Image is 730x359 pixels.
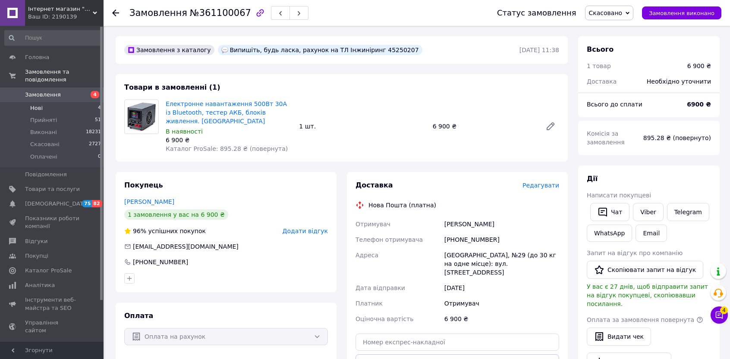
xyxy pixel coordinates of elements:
[443,311,561,327] div: 6 900 ₴
[166,145,288,152] span: Каталог ProSale: 895.28 ₴ (повернута)
[587,101,642,108] span: Всього до сплати
[124,83,220,91] span: Товари в замовленні (1)
[30,128,57,136] span: Виконані
[25,91,61,99] span: Замовлення
[587,250,683,256] span: Запит на відгук про компанію
[587,130,625,146] span: Комісія за замовлення
[587,175,598,183] span: Дії
[587,45,614,53] span: Всього
[125,101,158,133] img: Електронне навантаження 500Вт 30А із Bluetooth, тестер АКБ, блоків живлення. Гарантія
[166,136,292,144] div: 6 900 ₴
[25,215,80,230] span: Показники роботи компанії
[129,8,187,18] span: Замовлення
[711,306,728,324] button: Чат з покупцем4
[25,281,55,289] span: Аналітика
[519,47,559,53] time: [DATE] 11:38
[633,203,663,221] a: Viber
[25,171,67,178] span: Повідомлення
[587,225,632,242] a: WhatsApp
[642,72,716,91] div: Необхідно уточнити
[124,312,153,320] span: Оплата
[587,283,708,307] span: У вас є 27 днів, щоб відправити запит на відгук покупцеві, скопіювавши посилання.
[296,120,429,132] div: 1 шт.
[443,280,561,296] div: [DATE]
[95,116,101,124] span: 51
[92,200,102,207] span: 82
[124,209,228,220] div: 1 замовлення у вас на 6 900 ₴
[356,334,559,351] input: Номер експрес-накладної
[25,252,48,260] span: Покупці
[589,9,623,16] span: Скасовано
[25,267,72,275] span: Каталог ProSale
[522,182,559,189] span: Редагувати
[25,319,80,334] span: Управління сайтом
[25,185,80,193] span: Товари та послуги
[98,104,101,112] span: 4
[587,316,694,323] span: Оплата за замовлення повернута
[25,237,47,245] span: Відгуки
[587,62,611,69] span: 1 товар
[587,78,617,85] span: Доставка
[4,30,102,46] input: Пошук
[356,236,423,243] span: Телефон отримувача
[720,304,728,312] span: 4
[112,9,119,17] div: Повернутися назад
[91,91,99,98] span: 4
[82,200,92,207] span: 75
[687,62,711,70] div: 6 900 ₴
[28,5,93,13] span: Інтернет магазин "Мобіла"
[587,192,651,199] span: Написати покупцеві
[30,153,57,161] span: Оплачені
[89,140,101,148] span: 2727
[30,116,57,124] span: Прийняті
[587,328,651,346] button: Видати чек
[542,118,559,135] a: Редагувати
[25,53,49,61] span: Головна
[443,296,561,311] div: Отримувач
[497,9,576,17] div: Статус замовлення
[667,203,709,221] a: Telegram
[356,221,390,228] span: Отримувач
[366,201,438,209] div: Нова Пошта (платна)
[25,200,89,208] span: [DEMOGRAPHIC_DATA]
[356,181,393,189] span: Доставка
[218,45,422,55] div: Випишіть, будь ласка, рахунок на ТЛ Інжиніринг 45250207
[25,296,80,312] span: Інструменти веб-майстра та SEO
[133,243,239,250] span: [EMAIL_ADDRESS][DOMAIN_NAME]
[356,284,405,291] span: Дата відправки
[429,120,538,132] div: 6 900 ₴
[687,101,711,108] b: 6900 ₴
[98,153,101,161] span: 0
[30,104,43,112] span: Нові
[86,128,101,136] span: 18231
[443,216,561,232] div: [PERSON_NAME]
[28,13,104,21] div: Ваш ID: 2190139
[356,315,413,322] span: Оціночна вартість
[124,45,214,55] div: Замовлення з каталогу
[124,181,163,189] span: Покупець
[166,100,287,125] a: Електронне навантаження 500Вт 30А із Bluetooth, тестер АКБ, блоків живлення. [GEOGRAPHIC_DATA]
[443,247,561,280] div: [GEOGRAPHIC_DATA], №29 (до 30 кг на одне місце): вул. [STREET_ADDRESS]
[190,8,251,18] span: №361100067
[636,225,667,242] button: Email
[356,300,383,307] span: Платник
[124,227,206,235] div: успішних покупок
[587,261,703,279] button: Скопіювати запит на відгук
[643,134,711,141] span: 895.28 ₴ (повернуто)
[124,198,174,205] a: [PERSON_NAME]
[356,252,378,259] span: Адреса
[166,128,203,135] span: В наявності
[221,47,228,53] img: :speech_balloon:
[649,10,714,16] span: Замовлення виконано
[133,228,146,234] span: 96%
[132,258,189,266] div: [PHONE_NUMBER]
[25,68,104,84] span: Замовлення та повідомлення
[642,6,721,19] button: Замовлення виконано
[30,140,60,148] span: Скасовані
[443,232,561,247] div: [PHONE_NUMBER]
[283,228,328,234] span: Додати відгук
[590,203,629,221] button: Чат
